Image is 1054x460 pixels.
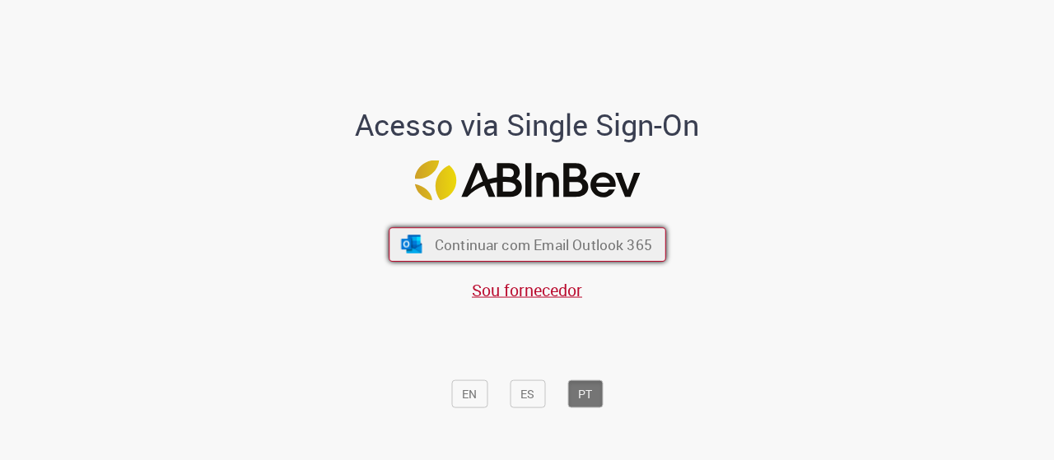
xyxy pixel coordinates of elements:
button: ES [510,379,545,407]
img: ícone Azure/Microsoft 360 [399,235,423,253]
button: ícone Azure/Microsoft 360 Continuar com Email Outlook 365 [389,227,666,262]
a: Sou fornecedor [472,278,582,300]
button: EN [451,379,487,407]
img: Logo ABInBev [414,160,640,201]
h1: Acesso via Single Sign-On [299,108,756,141]
button: PT [567,379,603,407]
span: Continuar com Email Outlook 365 [434,235,651,253]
